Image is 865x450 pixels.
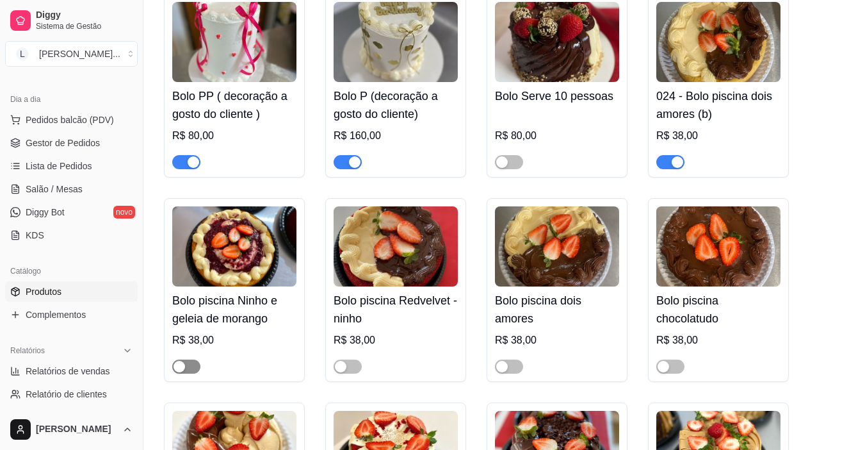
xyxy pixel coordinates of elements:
[495,206,619,287] img: product-image
[172,206,296,287] img: product-image
[39,47,120,60] div: [PERSON_NAME] ...
[334,2,458,82] img: product-image
[5,225,138,246] a: KDS
[16,47,29,60] span: L
[26,388,107,401] span: Relatório de clientes
[5,110,138,130] button: Pedidos balcão (PDV)
[26,113,114,126] span: Pedidos balcão (PDV)
[10,346,45,356] span: Relatórios
[26,206,65,219] span: Diggy Bot
[26,229,44,242] span: KDS
[5,5,138,36] a: DiggySistema de Gestão
[495,333,619,348] div: R$ 38,00
[495,2,619,82] img: product-image
[656,206,780,287] img: product-image
[5,407,138,428] a: Relatório de mesas
[26,308,86,321] span: Complementos
[26,183,83,196] span: Salão / Mesas
[172,2,296,82] img: product-image
[5,261,138,281] div: Catálogo
[334,87,458,123] h4: Bolo P (decoração a gosto do cliente)
[172,333,296,348] div: R$ 38,00
[495,292,619,328] h4: Bolo piscina dois amores
[5,179,138,199] a: Salão / Mesas
[5,156,138,176] a: Lista de Pedidos
[334,128,458,144] div: R$ 160,00
[656,128,780,144] div: R$ 38,00
[26,160,92,172] span: Lista de Pedidos
[36,10,133,21] span: Diggy
[172,128,296,144] div: R$ 80,00
[656,333,780,348] div: R$ 38,00
[5,304,138,325] a: Complementos
[495,87,619,105] h4: Bolo Serve 10 pessoas
[656,292,780,328] h4: Bolo piscina chocolatudo
[334,206,458,287] img: product-image
[36,21,133,31] span: Sistema de Gestão
[5,202,138,222] a: Diggy Botnovo
[656,2,780,82] img: product-image
[5,89,138,110] div: Dia a dia
[172,292,296,328] h4: Bolo piscina Ninho e geleia de morango
[172,87,296,123] h4: Bolo PP ( decoração a gosto do cliente )
[5,361,138,381] a: Relatórios de vendas
[5,133,138,153] a: Gestor de Pedidos
[5,414,138,445] button: [PERSON_NAME]
[495,128,619,144] div: R$ 80,00
[5,41,138,67] button: Select a team
[36,424,117,435] span: [PERSON_NAME]
[5,281,138,302] a: Produtos
[26,285,61,298] span: Produtos
[656,87,780,123] h4: 024 - Bolo piscina dois amores (b)
[26,137,100,149] span: Gestor de Pedidos
[334,292,458,328] h4: Bolo piscina Redvelvet - ninho
[334,333,458,348] div: R$ 38,00
[26,365,110,378] span: Relatórios de vendas
[5,384,138,404] a: Relatório de clientes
